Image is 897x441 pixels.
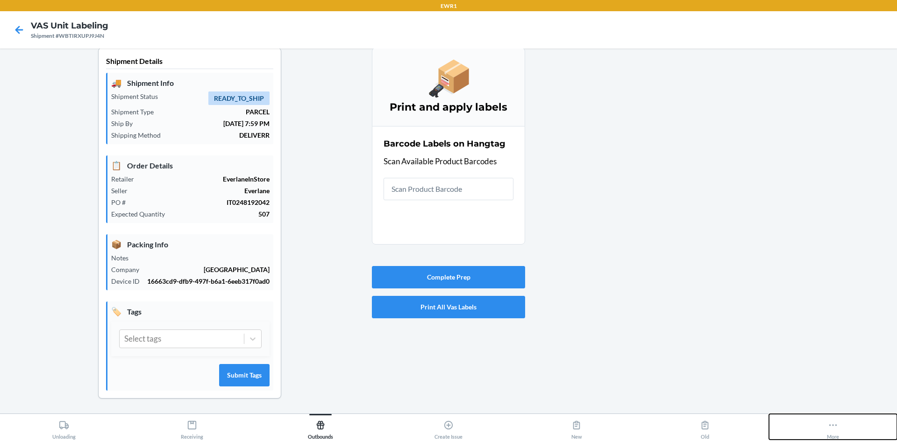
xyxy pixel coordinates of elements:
[111,305,270,318] p: Tags
[124,333,161,345] div: Select tags
[31,32,108,40] div: Shipment #WBTIRXUPJ9J4N
[219,364,270,386] button: Submit Tags
[111,238,121,251] span: 📦
[147,276,270,286] p: 16663cd9-dfb9-497f-b6a1-6eeb317f0ad0
[571,416,582,440] div: New
[384,100,513,115] h3: Print and apply labels
[384,155,513,168] p: Scan Available Product Barcodes
[111,91,165,101] p: Shipment Status
[168,130,270,140] p: DELIVERR
[111,253,136,263] p: Notes
[111,77,121,89] span: 🚚
[140,119,270,128] p: [DATE] 7:59 PM
[513,414,641,440] button: New
[111,238,270,251] p: Packing Info
[441,2,457,10] p: EWR1
[133,197,270,207] p: IT0248192042
[827,416,839,440] div: More
[147,265,270,274] p: [GEOGRAPHIC_DATA]
[434,416,463,440] div: Create Issue
[700,416,710,440] div: Old
[372,296,525,318] button: Print All Vas Labels
[111,174,142,184] p: Retailer
[111,107,161,117] p: Shipment Type
[769,414,897,440] button: More
[111,265,147,274] p: Company
[372,266,525,288] button: Complete Prep
[641,414,769,440] button: Old
[111,159,121,172] span: 📋
[111,130,168,140] p: Shipping Method
[172,209,270,219] p: 507
[384,178,513,200] input: Scan Product Barcode
[111,209,172,219] p: Expected Quantity
[52,416,76,440] div: Unloading
[384,138,505,150] h2: Barcode Labels on Hangtag
[128,414,256,440] button: Receiving
[111,186,135,196] p: Seller
[181,416,203,440] div: Receiving
[111,159,270,172] p: Order Details
[142,174,270,184] p: EverlaneInStore
[106,56,273,69] p: Shipment Details
[135,186,270,196] p: Everlane
[308,416,333,440] div: Outbounds
[208,91,270,105] span: READY_TO_SHIP
[111,276,147,286] p: Device ID
[111,77,270,89] p: Shipment Info
[31,20,108,32] h4: VAS Unit Labeling
[384,414,513,440] button: Create Issue
[111,119,140,128] p: Ship By
[111,197,133,207] p: PO #
[256,414,384,440] button: Outbounds
[161,107,270,117] p: PARCEL
[111,305,121,318] span: 🏷️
